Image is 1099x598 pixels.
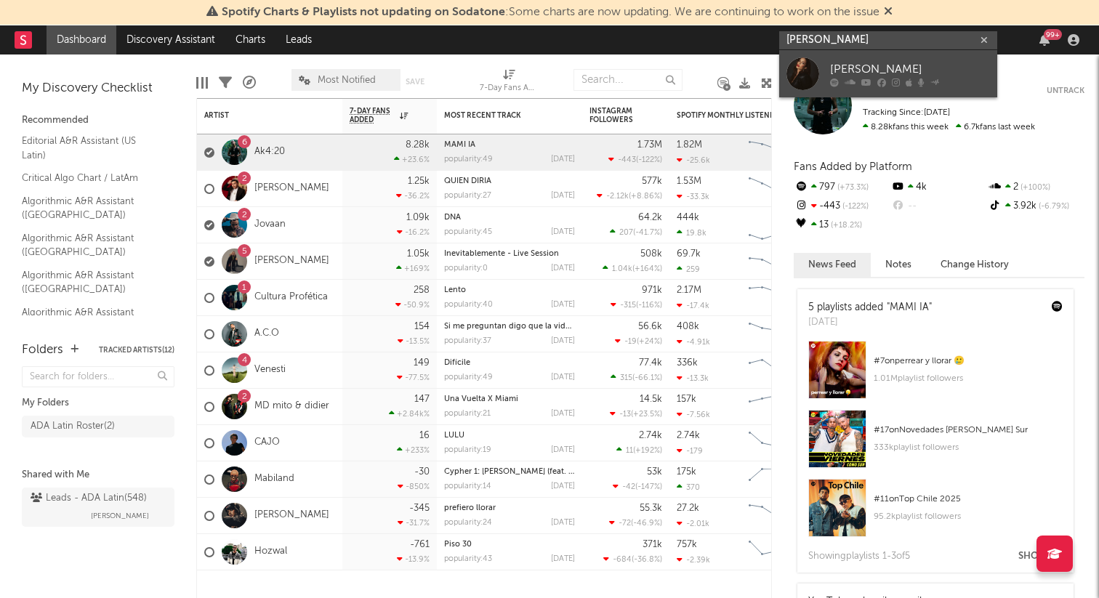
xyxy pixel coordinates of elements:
[677,467,696,477] div: 175k
[742,280,808,316] svg: Chart title
[410,540,430,549] div: -761
[742,498,808,534] svg: Chart title
[254,219,286,231] a: Jovaan
[480,80,538,97] div: 7-Day Fans Added (7-Day Fans Added)
[874,352,1063,370] div: # 7 on perrear y llorar 🥲
[874,421,1063,439] div: # 17 on Novedades [PERSON_NAME] Sur
[742,243,808,280] svg: Chart title
[1018,184,1050,192] span: +100 %
[254,400,329,413] a: MD mito & didier
[631,193,660,201] span: +8.86 %
[622,483,635,491] span: -42
[254,473,294,485] a: Mabiland
[444,228,492,236] div: popularity: 45
[414,467,430,477] div: -30
[406,78,424,86] button: Save
[639,358,662,368] div: 77.4k
[444,250,575,258] div: Inevitablemente - Live Session
[225,25,275,54] a: Charts
[480,62,538,104] div: 7-Day Fans Added (7-Day Fans Added)
[619,520,631,528] span: -72
[794,216,890,235] div: 13
[611,300,662,310] div: ( )
[611,373,662,382] div: ( )
[603,554,662,564] div: ( )
[254,437,280,449] a: CAJO
[444,301,493,309] div: popularity: 40
[677,140,702,150] div: 1.82M
[444,373,493,381] div: popularity: 49
[419,431,430,440] div: 16
[677,213,699,222] div: 444k
[196,62,208,104] div: Edit Columns
[116,25,225,54] a: Discovery Assistant
[677,228,706,238] div: 19.8k
[638,156,660,164] span: -122 %
[551,155,575,163] div: [DATE]
[254,509,329,522] a: [PERSON_NAME]
[254,364,286,376] a: Venesti
[874,370,1063,387] div: 1.01M playlist followers
[22,267,160,297] a: Algorithmic A&R Assistant ([GEOGRAPHIC_DATA])
[444,541,575,549] div: Piso 30
[742,316,808,352] svg: Chart title
[643,540,662,549] div: 371k
[551,264,575,272] div: [DATE]
[639,431,662,440] div: 2.74k
[677,177,701,186] div: 1.53M
[444,323,602,331] a: Si me preguntan digo que la vida es corta
[444,555,492,563] div: popularity: 43
[794,197,890,216] div: -443
[830,60,990,78] div: [PERSON_NAME]
[444,214,575,222] div: DNA
[884,7,893,18] span: Dismiss
[409,504,430,513] div: -345
[677,555,710,565] div: -2.39k
[551,482,575,490] div: [DATE]
[797,410,1074,479] a: #17onNovedades [PERSON_NAME] Sur333kplaylist followers
[638,322,662,331] div: 56.6k
[22,466,174,484] div: Shared with Me
[318,76,376,85] span: Most Notified
[444,141,575,149] div: MAMI IA
[633,411,660,419] span: +23.5 %
[444,177,575,185] div: QUIEN DIRIA
[444,432,575,440] div: LULU
[618,156,636,164] span: -443
[640,395,662,404] div: 14.5k
[551,228,575,236] div: [DATE]
[222,7,879,18] span: : Some charts are now updating. We are continuing to work on the issue
[677,322,699,331] div: 408k
[779,31,997,49] input: Search for artists
[22,366,174,387] input: Search for folders...
[254,182,329,195] a: [PERSON_NAME]
[988,197,1084,216] div: 3.92k
[677,358,698,368] div: 336k
[444,155,493,163] div: popularity: 49
[31,418,115,435] div: ADA Latin Roster ( 2 )
[677,192,709,201] div: -33.3k
[677,373,709,383] div: -13.3k
[444,468,575,476] div: Cypher 1: Ella (feat. Delfina Dib)
[613,556,632,564] span: -684
[551,192,575,200] div: [DATE]
[444,286,466,294] a: Lento
[444,111,553,120] div: Most Recent Track
[551,519,575,527] div: [DATE]
[551,410,575,418] div: [DATE]
[633,520,660,528] span: -46.9 %
[926,253,1023,277] button: Change History
[551,555,575,563] div: [DATE]
[551,446,575,454] div: [DATE]
[414,286,430,295] div: 258
[616,445,662,455] div: ( )
[635,229,660,237] span: -41.7 %
[609,518,662,528] div: ( )
[863,108,950,117] span: Tracking Since: [DATE]
[275,25,322,54] a: Leads
[677,111,786,120] div: Spotify Monthly Listeners
[742,425,808,461] svg: Chart title
[22,488,174,527] a: Leads - ADA Latin(548)[PERSON_NAME]
[871,253,926,277] button: Notes
[22,304,160,334] a: Algorithmic A&R Assistant ([GEOGRAPHIC_DATA])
